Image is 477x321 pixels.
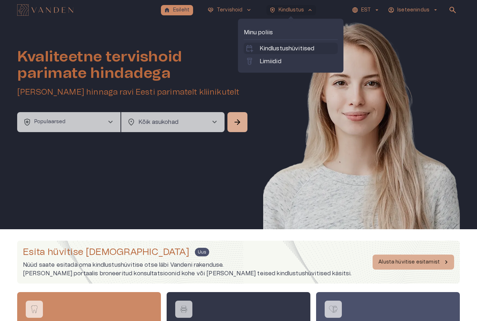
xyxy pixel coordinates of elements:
[17,112,121,132] button: health_and_safetyPopulaarsedchevron_right
[173,6,190,14] p: Esileht
[23,261,352,269] p: Nüüd saate esitada oma kindlustushüvitise otse läbi Vandeni rakenduse.
[432,7,439,13] span: arrow_drop_down
[217,6,243,14] p: Tervishoid
[195,249,209,255] span: Uus
[205,5,255,15] button: ecg_heartTervishoidkeyboard_arrow_down
[138,118,199,126] p: Kõik asukohad
[246,7,252,13] span: keyboard_arrow_down
[106,118,115,126] span: chevron_right
[307,7,313,13] span: keyboard_arrow_up
[207,7,214,13] span: ecg_heart
[245,57,254,66] span: labs
[279,6,304,14] p: Kindlustus
[260,44,315,53] p: Kindlustushüvitised
[387,5,440,15] button: Iseteenindusarrow_drop_down
[161,5,193,15] button: homeEsileht
[373,255,454,270] button: Alusta hüvitise esitamist
[378,259,440,266] p: Alusta hüvitise esitamist
[29,304,40,315] img: Broneeri hambaarsti konsultatsioon logo
[397,6,429,14] p: Iseteenindus
[448,6,457,14] span: search
[266,5,316,15] button: health_and_safetyKindlustuskeyboard_arrow_up
[245,44,336,53] a: calendar_add_onKindlustushüvitised
[263,20,460,251] img: Woman smiling
[446,3,460,17] button: open search modal
[245,57,336,66] a: labsLimiidid
[17,87,249,97] h5: [PERSON_NAME] hinnaga ravi Eesti parimatelt kliinikutelt
[127,118,136,126] span: location_on
[351,5,381,15] button: EST
[227,112,247,132] button: Search
[244,28,338,37] p: Minu poliis
[17,4,73,16] img: Vanden logo
[178,304,189,315] img: Füsioterapeudi vastuvõtt logo
[23,269,352,278] p: [PERSON_NAME] portaalis broneeritud konsultatsioonid kohe või [PERSON_NAME] teised kindlustushüvi...
[164,7,170,13] span: home
[328,304,339,315] img: Võta ühendust vaimse tervise spetsialistiga logo
[361,6,371,14] p: EST
[260,57,281,66] p: Limiidid
[23,246,189,258] h4: Esita hüvitise [DEMOGRAPHIC_DATA]
[245,44,254,53] span: calendar_add_on
[269,7,276,13] span: health_and_safety
[210,118,219,126] span: chevron_right
[17,5,158,15] a: Navigate to homepage
[17,49,249,81] h1: Kvaliteetne tervishoid parimate hindadega
[233,118,242,126] span: arrow_forward
[23,118,31,126] span: health_and_safety
[34,118,66,126] p: Populaarsed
